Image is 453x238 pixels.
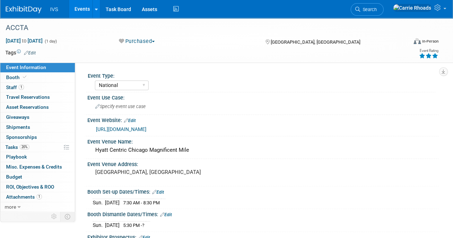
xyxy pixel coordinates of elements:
span: [DATE] [DATE] [5,38,43,44]
span: Specify event use case [95,104,146,109]
span: Booth [6,74,28,80]
span: IVS [50,6,58,12]
a: [URL][DOMAIN_NAME] [96,126,146,132]
a: Playbook [0,152,75,162]
img: Format-Inperson.png [414,38,421,44]
a: Attachments1 [0,192,75,202]
pre: [GEOGRAPHIC_DATA], [GEOGRAPHIC_DATA] [95,169,226,175]
span: Budget [6,174,22,180]
span: ROI, Objectives & ROO [6,184,54,190]
img: ExhibitDay [6,6,42,13]
span: 1 [37,194,42,199]
span: to [21,38,28,44]
div: Event Venue Name: [87,136,439,145]
a: Search [351,3,384,16]
span: Shipments [6,124,30,130]
a: Edit [124,118,136,123]
div: Event Rating [419,49,438,53]
span: Playbook [6,154,27,160]
span: (1 day) [44,39,57,44]
span: Staff [6,84,24,90]
a: Edit [160,212,172,217]
a: Booth [0,73,75,82]
a: Event Information [0,63,75,72]
a: Edit [152,190,164,195]
span: Giveaways [6,114,29,120]
td: Tags [5,49,36,56]
div: Booth Set-up Dates/Times: [87,186,439,196]
span: 1 [19,84,24,90]
td: [DATE] [105,221,120,229]
span: Misc. Expenses & Credits [6,164,62,170]
div: Hyatt Centric Chicago Magnificent Mile [93,145,433,156]
span: Event Information [6,64,46,70]
div: Booth Dismantle Dates/Times: [87,209,439,218]
span: Attachments [6,194,42,200]
td: [DATE] [105,199,120,206]
div: ACCTA [3,21,402,34]
div: Event Venue Address: [87,159,439,168]
a: ROI, Objectives & ROO [0,182,75,192]
span: Sponsorships [6,134,37,140]
span: [GEOGRAPHIC_DATA], [GEOGRAPHIC_DATA] [270,39,360,45]
div: Event Website: [87,115,439,124]
span: Asset Reservations [6,104,49,110]
a: Asset Reservations [0,102,75,112]
button: Purchased [116,38,158,45]
span: 5:30 PM - [123,223,144,228]
a: Misc. Expenses & Credits [0,162,75,172]
div: Event Type: [88,71,435,79]
a: more [0,202,75,212]
span: 7:30 AM - 8:30 PM [123,200,160,205]
div: Event Use Case: [87,92,439,101]
td: Toggle Event Tabs [61,212,75,221]
a: Budget [0,172,75,182]
div: Event Format [375,37,439,48]
a: Staff1 [0,83,75,92]
td: Sun. [93,221,105,229]
span: Search [360,7,377,12]
img: Carrie Rhoads [393,4,432,12]
div: In-Person [422,39,439,44]
a: Travel Reservations [0,92,75,102]
td: Sun. [93,199,105,206]
a: Edit [24,50,36,55]
span: Tasks [5,144,29,150]
span: ? [142,223,144,228]
a: Giveaways [0,112,75,122]
i: Booth reservation complete [23,75,26,79]
a: Sponsorships [0,132,75,142]
td: Personalize Event Tab Strip [48,212,61,221]
span: Travel Reservations [6,94,50,100]
span: 20% [20,144,29,150]
span: more [5,204,16,210]
a: Shipments [0,122,75,132]
a: Tasks20% [0,142,75,152]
